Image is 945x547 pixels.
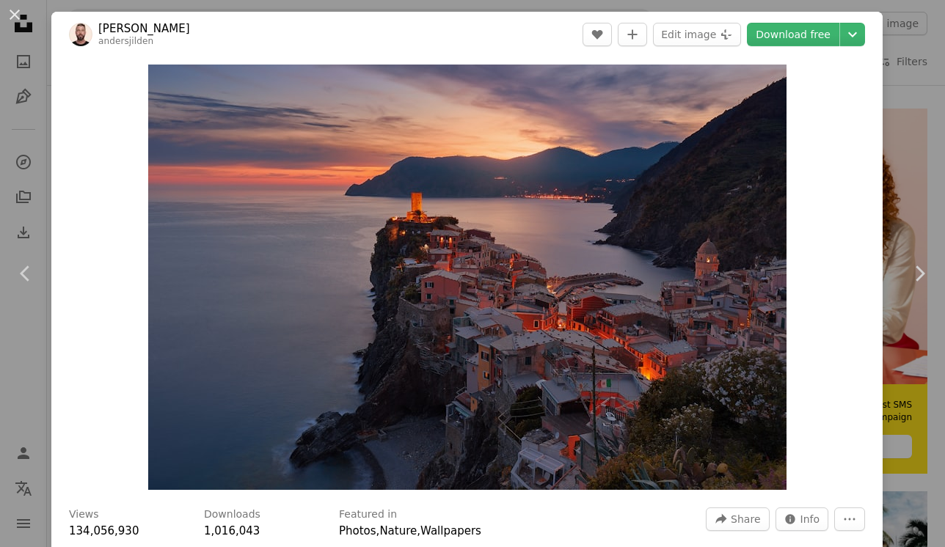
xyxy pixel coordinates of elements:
[98,21,190,36] a: [PERSON_NAME]
[747,23,839,46] a: Download free
[98,36,153,46] a: andersjilden
[800,508,820,530] span: Info
[618,23,647,46] button: Add to Collection
[69,524,139,537] span: 134,056,930
[204,507,260,522] h3: Downloads
[731,508,760,530] span: Share
[417,524,420,537] span: ,
[706,507,769,531] button: Share this image
[148,65,787,490] button: Zoom in on this image
[69,23,92,46] img: Go to Anders Jildén's profile
[583,23,612,46] button: Like
[379,524,417,537] a: Nature
[894,203,945,344] a: Next
[376,524,380,537] span: ,
[204,524,260,537] span: 1,016,043
[339,507,397,522] h3: Featured in
[776,507,829,531] button: Stats about this image
[339,524,376,537] a: Photos
[420,524,481,537] a: Wallpapers
[653,23,741,46] button: Edit image
[834,507,865,531] button: More Actions
[69,507,99,522] h3: Views
[840,23,865,46] button: Choose download size
[148,65,787,490] img: aerial view of village on mountain cliff during orange sunset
